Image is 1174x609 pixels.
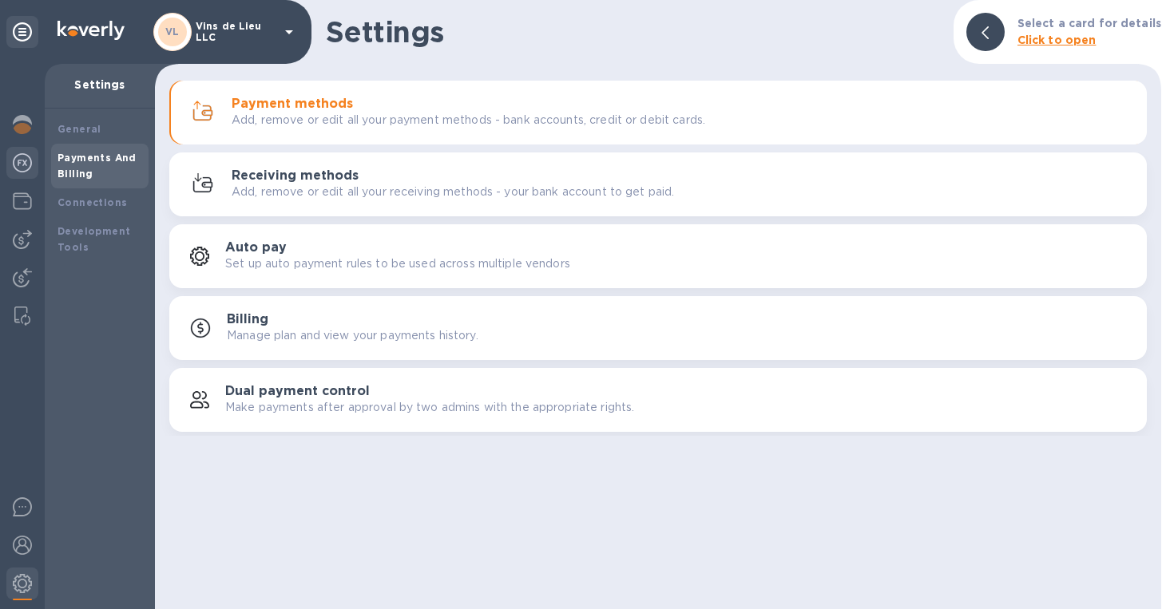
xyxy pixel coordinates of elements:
img: Logo [58,21,125,40]
h3: Receiving methods [232,168,359,184]
button: BillingManage plan and view your payments history. [169,296,1147,360]
h3: Dual payment control [225,384,370,399]
h3: Billing [227,312,268,327]
p: Vins de Lieu LLC [196,21,276,43]
b: Select a card for details [1017,17,1161,30]
b: VL [165,26,180,38]
p: Settings [58,77,142,93]
p: Set up auto payment rules to be used across multiple vendors [225,255,570,272]
b: Click to open [1017,34,1097,46]
h1: Settings [326,15,941,49]
p: Add, remove or edit all your receiving methods - your bank account to get paid. [232,184,674,200]
button: Payment methodsAdd, remove or edit all your payment methods - bank accounts, credit or debit cards. [169,81,1147,144]
img: Foreign exchange [13,153,32,172]
h3: Auto pay [225,240,287,255]
img: Wallets [13,192,32,211]
b: General [58,123,101,135]
button: Receiving methodsAdd, remove or edit all your receiving methods - your bank account to get paid. [169,152,1147,216]
button: Dual payment controlMake payments after approval by two admins with the appropriate rights. [169,368,1147,432]
h3: Payment methods [232,97,353,112]
p: Manage plan and view your payments history. [227,327,478,344]
p: Make payments after approval by two admins with the appropriate rights. [225,399,634,416]
p: Add, remove or edit all your payment methods - bank accounts, credit or debit cards. [232,112,705,129]
b: Development Tools [58,225,130,253]
b: Connections [58,196,127,208]
button: Auto paySet up auto payment rules to be used across multiple vendors [169,224,1147,288]
div: Unpin categories [6,16,38,48]
b: Payments And Billing [58,152,137,180]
